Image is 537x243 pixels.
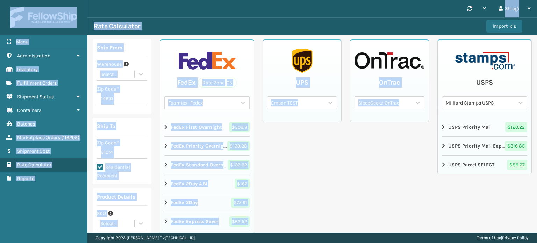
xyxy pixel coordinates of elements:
[227,141,250,151] span: $ 139.28
[17,66,38,72] span: Inventory
[97,43,122,52] div: Ship From
[507,160,527,170] span: $ 89.27
[502,235,529,240] a: Privacy Policy
[486,20,522,33] button: Import .xls
[17,148,50,154] span: Shipment Cost
[171,161,227,169] strong: FedEx Standard Overnight
[97,193,135,201] div: Product Details
[97,122,115,130] div: Ship To
[17,53,50,59] span: Administration
[17,162,51,168] span: Rate Calculator
[229,122,250,132] span: $ 509.9
[477,233,529,243] div: |
[231,198,250,208] span: $ 77.91
[94,22,140,30] h3: Rate Calculator
[448,161,494,169] strong: USPS Parcel SELECT
[379,77,400,88] div: OnTrac
[296,77,308,88] div: UPS
[177,77,196,88] div: FedEx
[171,180,208,187] strong: FedEx 2Day A.M.
[10,7,77,28] img: logo
[227,79,232,86] span: 05
[448,123,492,131] strong: USPS Priority Mail
[477,235,501,240] a: Terms of Use
[505,141,527,151] span: $ 316.85
[171,123,222,131] strong: FedEx First Overnight
[171,142,227,150] strong: FedEx Priority Overnight
[358,99,412,107] div: SleepGeekz OnTrac
[97,139,119,146] label: Zip Code
[100,71,117,78] div: Select...
[171,199,198,206] strong: FedEx 2Day
[17,176,34,181] span: Reports
[16,39,28,45] span: Menu
[97,210,106,217] label: SKU
[476,77,493,88] div: USPS
[202,79,224,86] span: Rate Zone
[505,122,527,132] span: $ 120.22
[168,99,237,107] div: Foamtex- Fedex
[100,220,117,227] div: Select...
[17,135,60,141] span: Marketplace Orders
[96,233,195,243] p: Copyright 2023 [PERSON_NAME]™ v [TECHNICAL_ID]
[235,179,250,189] span: $ 167
[97,164,130,179] label: Residential Recipient
[271,99,325,107] div: Emson TEST
[229,216,250,227] span: $ 62.52
[446,99,515,107] div: Milliard Stamps USPS
[61,135,79,141] span: ( 116205 )
[97,85,119,93] label: Zip Code
[17,94,54,100] span: Shipment Status
[448,142,505,150] strong: USPS Priority Mail Express
[228,160,250,170] span: $ 132.92
[97,60,122,68] label: Warehouse
[17,80,57,86] span: Fulfillment Orders
[171,218,219,225] strong: FedEx Express Saver
[17,107,41,113] span: Containers
[17,121,35,127] span: Batches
